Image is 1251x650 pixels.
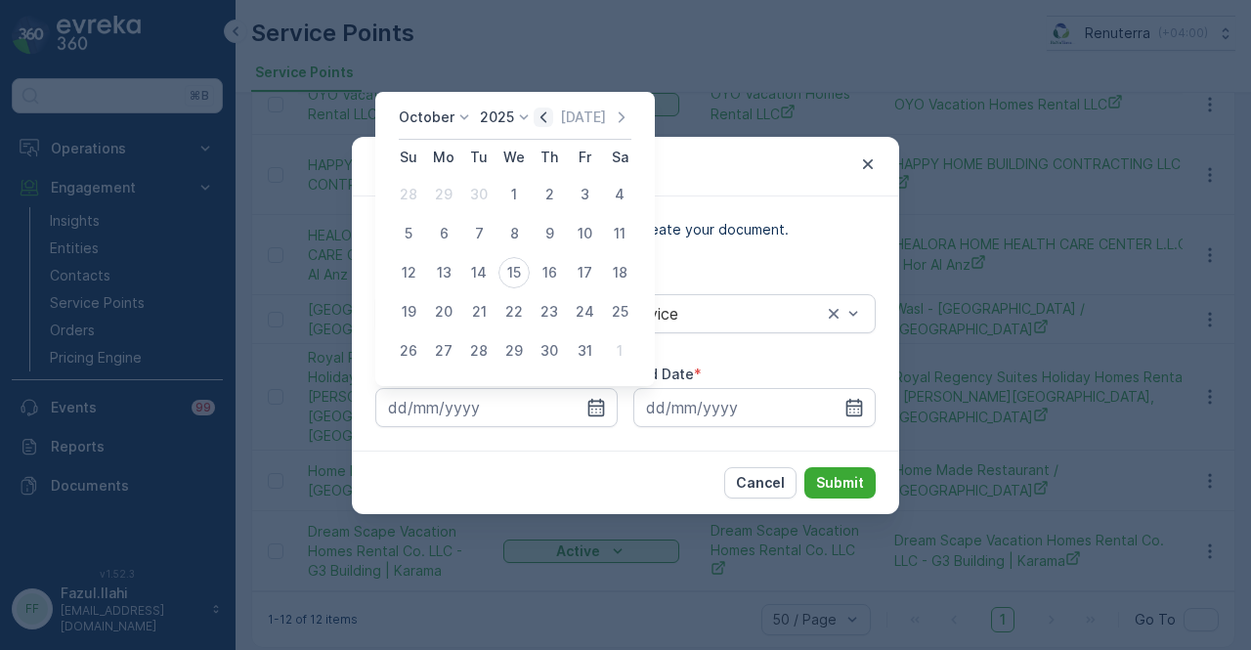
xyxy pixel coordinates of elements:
[428,179,459,210] div: 29
[391,140,426,175] th: Sunday
[604,296,635,327] div: 25
[534,335,565,367] div: 30
[428,257,459,288] div: 13
[602,140,637,175] th: Saturday
[461,140,496,175] th: Tuesday
[463,179,495,210] div: 30
[496,140,532,175] th: Wednesday
[724,467,797,498] button: Cancel
[534,218,565,249] div: 9
[399,108,454,127] p: October
[534,296,565,327] div: 23
[534,257,565,288] div: 16
[604,179,635,210] div: 4
[393,335,424,367] div: 26
[498,257,530,288] div: 15
[604,218,635,249] div: 11
[804,467,876,498] button: Submit
[428,218,459,249] div: 6
[498,296,530,327] div: 22
[569,179,600,210] div: 3
[498,335,530,367] div: 29
[428,335,459,367] div: 27
[816,473,864,493] p: Submit
[480,108,514,127] p: 2025
[393,218,424,249] div: 5
[604,257,635,288] div: 18
[498,218,530,249] div: 8
[393,179,424,210] div: 28
[393,257,424,288] div: 12
[463,218,495,249] div: 7
[375,388,618,427] input: dd/mm/yyyy
[569,296,600,327] div: 24
[463,335,495,367] div: 28
[532,140,567,175] th: Thursday
[498,179,530,210] div: 1
[604,335,635,367] div: 1
[428,296,459,327] div: 20
[393,296,424,327] div: 19
[569,257,600,288] div: 17
[736,473,785,493] p: Cancel
[463,257,495,288] div: 14
[633,388,876,427] input: dd/mm/yyyy
[567,140,602,175] th: Friday
[463,296,495,327] div: 21
[426,140,461,175] th: Monday
[534,179,565,210] div: 2
[569,218,600,249] div: 10
[633,366,694,382] label: End Date
[569,335,600,367] div: 31
[560,108,606,127] p: [DATE]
